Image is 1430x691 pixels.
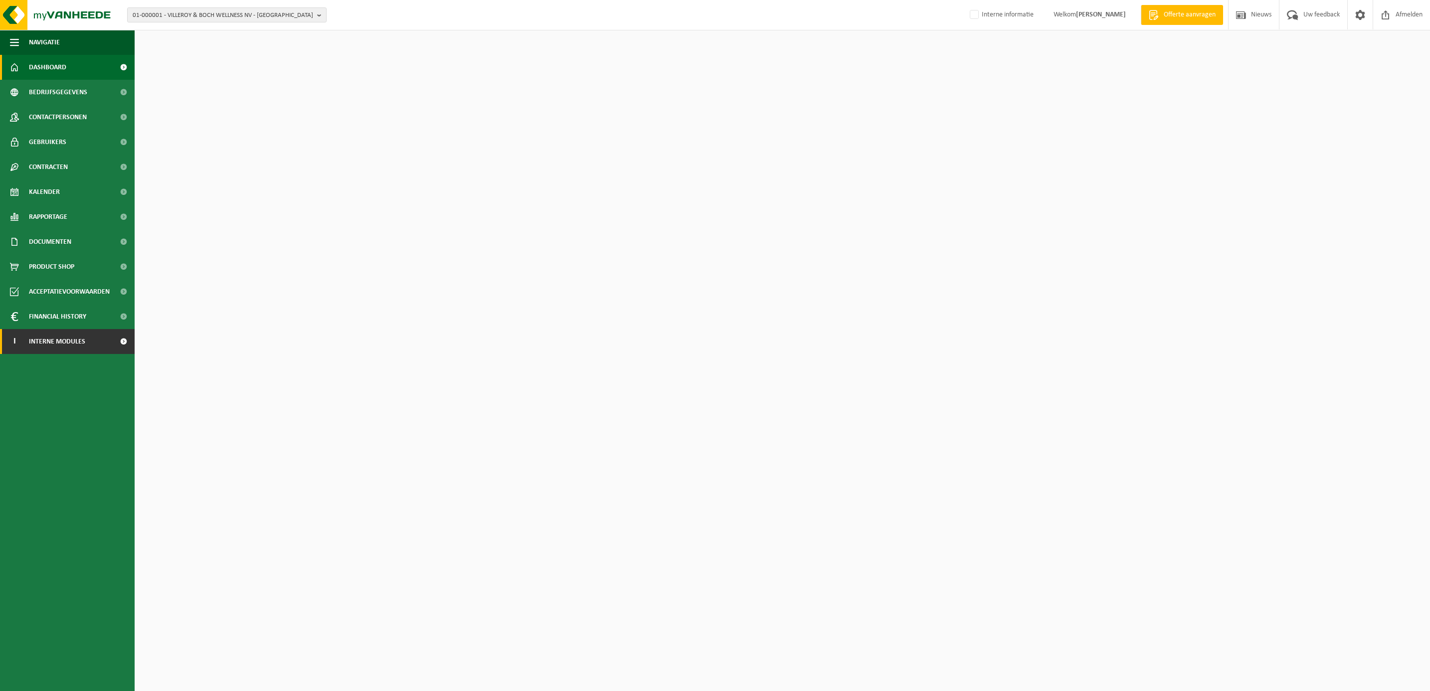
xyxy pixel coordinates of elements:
[133,8,313,23] span: 01-000001 - VILLEROY & BOCH WELLNESS NV - [GEOGRAPHIC_DATA]
[29,254,74,279] span: Product Shop
[29,179,60,204] span: Kalender
[29,30,60,55] span: Navigatie
[29,105,87,130] span: Contactpersonen
[29,130,66,155] span: Gebruikers
[29,55,66,80] span: Dashboard
[29,229,71,254] span: Documenten
[1076,11,1126,18] strong: [PERSON_NAME]
[968,7,1034,22] label: Interne informatie
[29,80,87,105] span: Bedrijfsgegevens
[1141,5,1223,25] a: Offerte aanvragen
[29,204,67,229] span: Rapportage
[1161,10,1218,20] span: Offerte aanvragen
[29,329,85,354] span: Interne modules
[29,279,110,304] span: Acceptatievoorwaarden
[29,304,86,329] span: Financial History
[10,329,19,354] span: I
[29,155,68,179] span: Contracten
[127,7,327,22] button: 01-000001 - VILLEROY & BOCH WELLNESS NV - [GEOGRAPHIC_DATA]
